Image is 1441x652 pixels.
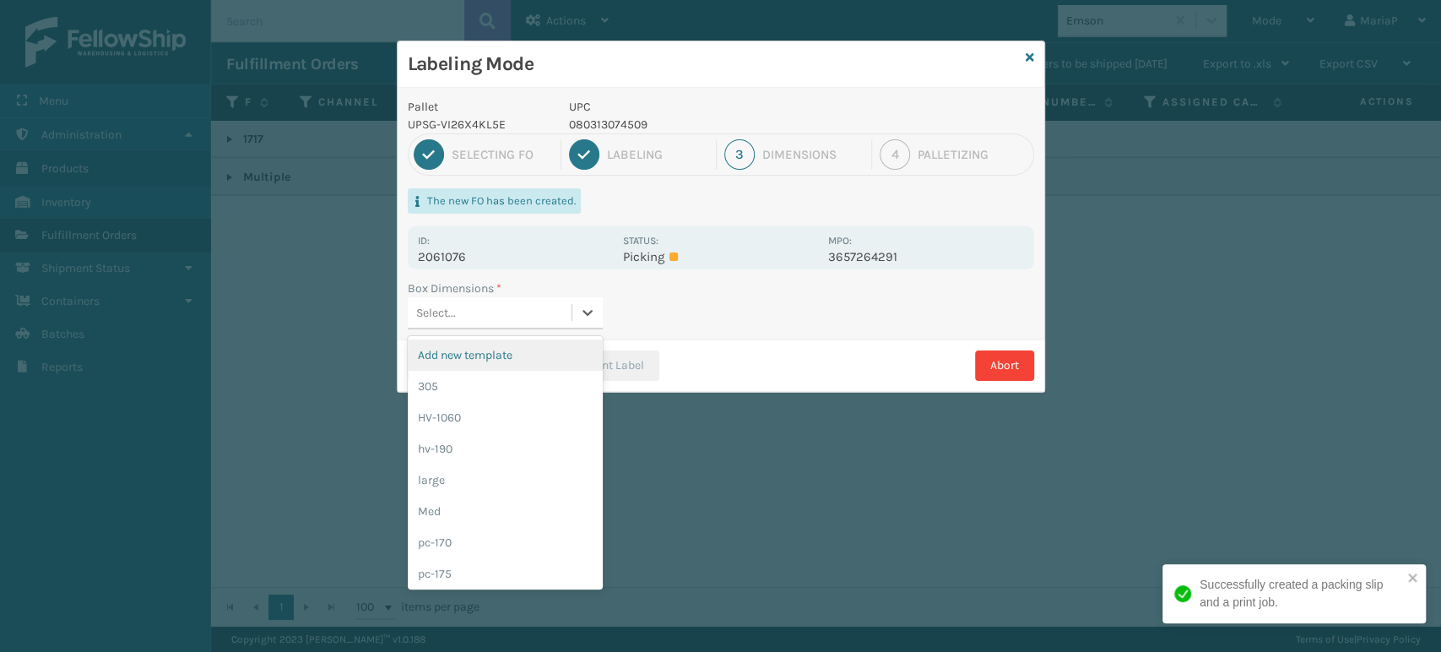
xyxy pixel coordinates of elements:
p: 080313074509 [569,116,818,133]
div: Med [408,496,603,527]
p: 2061076 [418,249,613,264]
button: Print Label [555,350,659,381]
div: 3 [724,139,755,170]
p: UPSG-VI26X4KL5E [408,116,550,133]
h3: Labeling Mode [408,52,1019,77]
p: UPC [569,98,818,116]
p: 3657264291 [828,249,1023,264]
div: hv-190 [408,433,603,465]
p: The new FO has been created. [427,193,576,209]
div: Add new template [408,340,603,371]
div: Selecting FO [452,147,553,162]
div: HV-1060 [408,402,603,433]
div: pc-175 [408,558,603,590]
p: Picking [623,249,818,264]
div: 4 [880,139,910,170]
button: Abort [975,350,1034,381]
p: Pallet [408,98,550,116]
button: close [1407,571,1419,587]
div: Select... [416,304,456,322]
div: 1 [414,139,444,170]
div: pc-170 [408,527,603,558]
label: Id: [418,235,430,247]
div: large [408,465,603,496]
div: Palletizing [918,147,1027,162]
div: Labeling [607,147,708,162]
div: 2 [569,139,599,170]
label: Status: [623,235,658,247]
label: MPO: [828,235,852,247]
label: Box Dimensions [408,280,501,297]
div: 305 [408,371,603,402]
div: Successfully created a packing slip and a print job. [1200,576,1402,611]
div: Dimensions [762,147,864,162]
